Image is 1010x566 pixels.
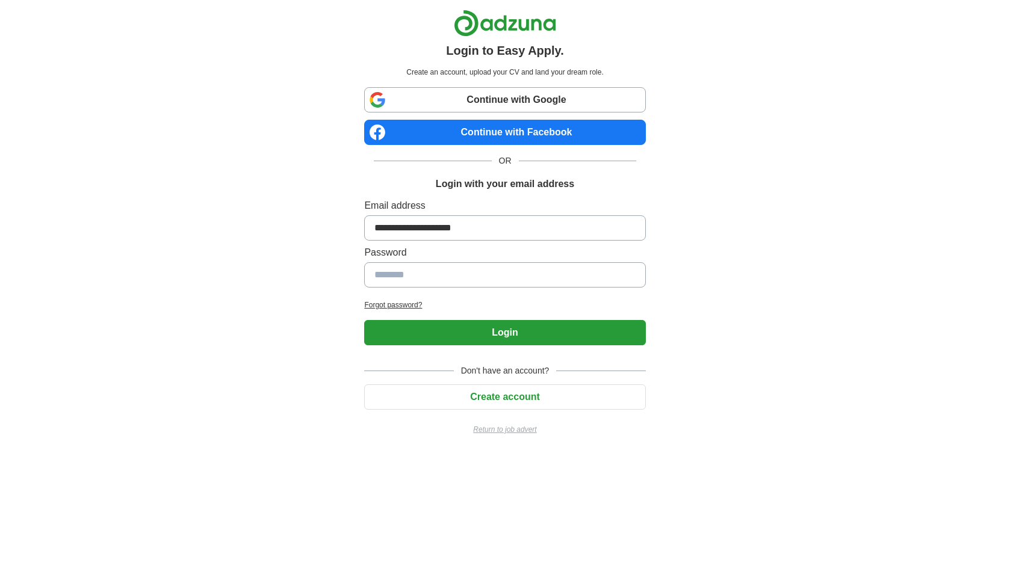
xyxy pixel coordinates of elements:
[436,177,574,191] h1: Login with your email address
[364,245,645,260] label: Password
[454,10,556,37] img: Adzuna logo
[364,300,645,310] a: Forgot password?
[492,155,519,167] span: OR
[364,87,645,112] a: Continue with Google
[454,365,557,377] span: Don't have an account?
[364,424,645,435] a: Return to job advert
[364,392,645,402] a: Create account
[364,320,645,345] button: Login
[446,42,564,60] h1: Login to Easy Apply.
[364,120,645,145] a: Continue with Facebook
[367,67,643,78] p: Create an account, upload your CV and land your dream role.
[364,198,645,213] label: Email address
[364,384,645,410] button: Create account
